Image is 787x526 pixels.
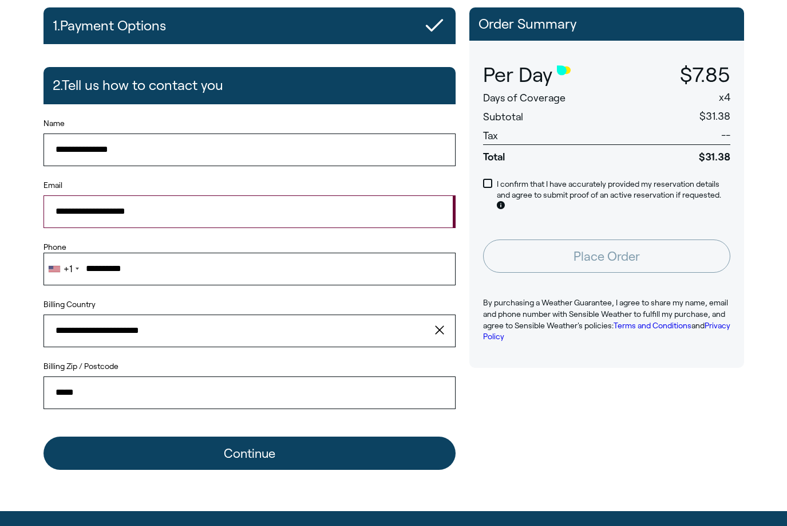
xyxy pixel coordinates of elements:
[43,299,96,311] label: Billing Country
[721,129,730,141] span: --
[483,144,638,164] span: Total
[43,180,456,191] label: Email
[432,315,456,347] button: clear value
[719,92,730,103] span: x 4
[53,12,166,40] h2: 1. Payment Options
[483,240,730,273] button: Place Order
[43,437,456,470] button: Continue
[483,297,730,342] p: By purchasing a Weather Guarantee, I agree to share my name, email and phone number with Sensible...
[614,321,691,330] a: Terms and Conditions
[483,92,565,104] span: Days of Coverage
[43,118,456,129] label: Name
[469,386,744,466] iframe: Customer reviews powered by Trustpilot
[637,144,730,164] span: $31.38
[680,64,730,86] span: $7.85
[43,67,456,104] button: 2.Tell us how to contact you
[699,111,730,122] span: $31.38
[483,111,523,123] span: Subtotal
[44,253,82,284] div: Telephone country code
[478,17,735,32] p: Order Summary
[43,7,456,44] button: 1.Payment Options
[43,242,456,253] label: Phone
[483,130,498,142] span: Tax
[64,264,72,274] div: +1
[483,64,552,87] span: Per Day
[53,72,223,99] h2: 2. Tell us how to contact you
[497,179,730,213] p: I confirm that I have accurately provided my reservation details and agree to submit proof of an ...
[43,361,456,372] label: Billing Zip / Postcode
